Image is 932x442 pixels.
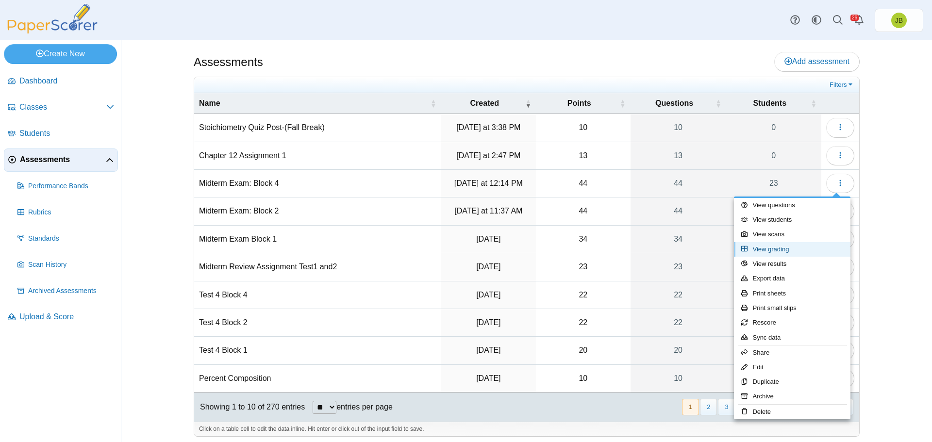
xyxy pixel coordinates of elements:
time: Oct 8, 2025 at 11:37 AM [454,207,522,215]
a: 6 [726,226,821,253]
div: Showing 1 to 10 of 270 entries [194,393,305,422]
a: 23 [726,170,821,197]
span: Joel Boyd [895,17,903,24]
span: Rubrics [28,208,114,217]
span: Students : Activate to sort [811,98,816,108]
a: 22 [631,281,726,309]
a: 36 [726,253,821,280]
td: Stoichiometry Quiz Post-(Fall Break) [194,114,441,142]
a: View grading [734,242,850,257]
a: 34 [631,226,726,253]
span: Joel Boyd [891,13,907,28]
td: 13 [536,142,630,170]
td: 44 [536,197,630,225]
time: Oct 8, 2025 at 12:14 PM [454,179,523,187]
a: Edit [734,360,850,375]
a: 13 [631,142,726,169]
td: Midterm Exam: Block 4 [194,170,441,197]
a: 20 [631,337,726,364]
td: 22 [536,309,630,337]
td: Midterm Review Assignment Test1 and2 [194,253,441,281]
a: 0 [726,114,821,141]
div: Click on a table cell to edit the data inline. Hit enter or click out of the input field to save. [194,422,859,436]
time: Oct 7, 2025 at 1:41 PM [476,235,500,243]
a: Upload & Score [4,306,118,329]
a: Scan History [14,253,118,277]
td: 23 [536,253,630,281]
td: 34 [536,226,630,253]
a: 44 [631,197,726,225]
span: Classes [19,102,106,113]
a: View students [734,213,850,227]
button: 2 [700,399,717,415]
span: Students [19,128,114,139]
td: Midterm Exam Block 1 [194,226,441,253]
a: Delete [734,405,850,419]
time: Oct 6, 2025 at 9:47 AM [476,291,500,299]
label: entries per page [336,403,393,411]
a: 12 [726,309,821,336]
time: Oct 3, 2025 at 1:14 PM [476,318,500,327]
span: Questions : Activate to sort [716,98,721,108]
td: 10 [536,365,630,393]
span: Students [731,98,809,109]
a: Print sheets [734,286,850,301]
a: 44 [631,170,726,197]
span: Points [541,98,617,109]
a: View results [734,257,850,271]
a: 10 [631,114,726,141]
a: 38 [726,365,821,392]
a: Share [734,345,850,360]
a: Students [4,122,118,146]
time: Sep 30, 2025 at 10:20 AM [476,374,500,382]
button: 1 [682,399,699,415]
span: Assessments [20,154,106,165]
span: Add assessment [784,57,849,65]
td: Midterm Exam: Block 2 [194,197,441,225]
a: Dashboard [4,70,118,93]
a: Alerts [849,10,870,31]
span: Name : Activate to sort [431,98,436,108]
img: PaperScorer [4,4,101,33]
span: Performance Bands [28,181,114,191]
time: Oct 3, 2025 at 12:38 PM [476,346,500,354]
a: View questions [734,198,850,213]
td: Percent Composition [194,365,441,393]
a: Filters [827,80,857,90]
a: Create New [4,44,117,64]
td: Chapter 12 Assignment 1 [194,142,441,170]
a: 10 [631,365,726,392]
a: 4 [726,337,821,364]
a: Joel Boyd [875,9,923,32]
a: Standards [14,227,118,250]
button: 3 [718,399,735,415]
a: Assessments [4,148,118,172]
span: Archived Assessments [28,286,114,296]
td: Test 4 Block 2 [194,309,441,337]
span: Created : Activate to remove sorting [525,98,531,108]
span: Standards [28,234,114,244]
h1: Assessments [194,54,263,70]
td: 20 [536,337,630,364]
span: Questions [635,98,714,109]
a: 19 [726,281,821,309]
a: 0 [726,142,821,169]
a: Export data [734,271,850,286]
td: 10 [536,114,630,142]
a: Archived Assessments [14,279,118,303]
td: 22 [536,281,630,309]
a: 22 [631,309,726,336]
span: Upload & Score [19,311,114,322]
a: Classes [4,96,118,119]
a: View scans [734,227,850,242]
a: Performance Bands [14,175,118,198]
span: Name [199,98,429,109]
time: Oct 6, 2025 at 12:59 PM [476,262,500,271]
time: Oct 13, 2025 at 3:38 PM [456,123,520,131]
a: Print small slips [734,301,850,315]
a: Rubrics [14,201,118,224]
a: Duplicate [734,375,850,389]
a: Rescore [734,315,850,330]
a: Add assessment [774,52,860,71]
td: 44 [536,170,630,197]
